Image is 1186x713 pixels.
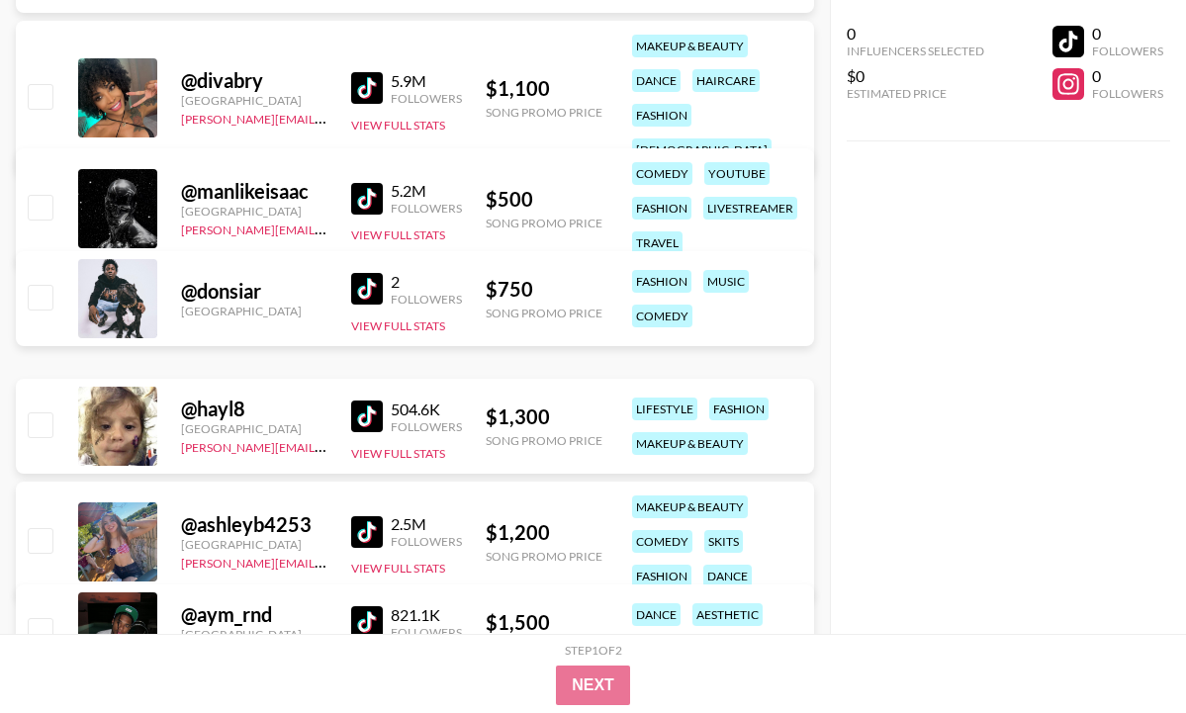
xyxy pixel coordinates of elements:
button: View Full Stats [351,227,445,242]
div: makeup & beauty [632,432,748,455]
div: $ 750 [486,277,602,302]
div: Followers [391,534,462,549]
div: $ 1,100 [486,76,602,101]
button: View Full Stats [351,118,445,133]
div: Followers [391,201,462,216]
div: fashion [632,565,691,587]
div: fashion [632,104,691,127]
div: $ 1,200 [486,520,602,545]
div: Followers [1092,86,1163,101]
div: Followers [391,292,462,307]
div: 0 [847,24,984,44]
div: Followers [391,625,462,640]
img: TikTok [351,606,383,638]
div: @ donsiar [181,279,327,304]
div: [GEOGRAPHIC_DATA] [181,204,327,219]
button: View Full Stats [351,318,445,333]
div: 0 [1092,66,1163,86]
div: dance [703,565,752,587]
div: Song Promo Price [486,433,602,448]
img: TikTok [351,401,383,432]
div: Song Promo Price [486,306,602,320]
div: music [703,270,749,293]
a: [PERSON_NAME][EMAIL_ADDRESS][DOMAIN_NAME] [181,219,474,237]
img: TikTok [351,72,383,104]
div: haircare [692,69,760,92]
div: [DEMOGRAPHIC_DATA] [632,138,772,161]
div: Influencers Selected [847,44,984,58]
div: lifestyle [632,398,697,420]
div: Estimated Price [847,86,984,101]
div: makeup & beauty [632,495,748,518]
div: aesthetic [692,603,763,626]
div: fashion [709,398,769,420]
div: @ ashleyb4253 [181,512,327,537]
div: [GEOGRAPHIC_DATA] [181,304,327,318]
div: 5.9M [391,71,462,91]
div: Step 1 of 2 [565,643,622,658]
div: @ hayl8 [181,397,327,421]
img: TikTok [351,273,383,305]
a: [PERSON_NAME][EMAIL_ADDRESS][DOMAIN_NAME] [181,108,474,127]
div: $ 1,300 [486,404,602,429]
div: Song Promo Price [486,105,602,120]
div: 821.1K [391,605,462,625]
div: fashion [632,197,691,220]
div: Followers [1092,44,1163,58]
div: 2 [391,272,462,292]
div: @ manlikeisaac [181,179,327,204]
div: travel [632,231,683,254]
div: [GEOGRAPHIC_DATA] [181,627,327,642]
div: $0 [847,66,984,86]
div: dance [632,69,681,92]
div: $ 1,500 [486,610,602,635]
div: skits [704,530,743,553]
div: [GEOGRAPHIC_DATA] [181,537,327,552]
a: [PERSON_NAME][EMAIL_ADDRESS][DOMAIN_NAME] [181,436,474,455]
div: [GEOGRAPHIC_DATA] [181,93,327,108]
a: [PERSON_NAME][EMAIL_ADDRESS][DOMAIN_NAME] [181,552,474,571]
div: comedy [632,530,692,553]
div: comedy [632,162,692,185]
div: [GEOGRAPHIC_DATA] [181,421,327,436]
iframe: Drift Widget Chat Controller [1087,614,1162,689]
button: Next [556,666,630,705]
button: View Full Stats [351,561,445,576]
div: livestreamer [703,197,797,220]
div: dance [632,603,681,626]
div: youtube [704,162,770,185]
div: $ 500 [486,187,602,212]
div: Followers [391,419,462,434]
div: Song Promo Price [486,549,602,564]
div: comedy [632,305,692,327]
div: makeup & beauty [632,35,748,57]
div: Followers [391,91,462,106]
div: @ divabry [181,68,327,93]
div: @ aym_rnd [181,602,327,627]
div: 0 [1092,24,1163,44]
div: 5.2M [391,181,462,201]
img: TikTok [351,516,383,548]
div: 2.5M [391,514,462,534]
button: View Full Stats [351,446,445,461]
img: TikTok [351,183,383,215]
div: Song Promo Price [486,216,602,230]
div: fashion [632,270,691,293]
div: 504.6K [391,400,462,419]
